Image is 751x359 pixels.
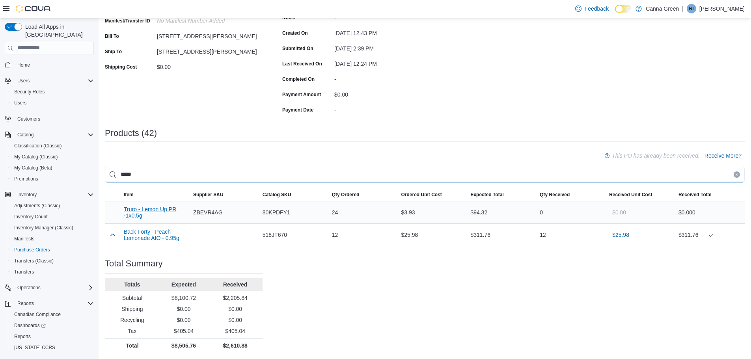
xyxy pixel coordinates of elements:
span: Users [14,100,26,106]
span: Purchase Orders [14,247,50,253]
a: Transfers (Classic) [11,256,57,266]
span: Inventory [17,192,37,198]
button: Back Forty - Peach Lemonade AIO - 0.95g [124,229,187,241]
span: $25.98 [612,231,629,239]
div: $0.00 [157,61,263,70]
span: My Catalog (Classic) [14,154,58,160]
button: $25.98 [609,227,632,243]
span: Item [124,192,134,198]
span: Catalog [14,130,94,140]
p: Totals [108,281,157,288]
span: Reports [17,300,34,307]
a: Purchase Orders [11,245,53,255]
span: Dashboards [11,321,94,330]
span: Inventory [14,190,94,199]
div: [DATE] 2:39 PM [334,42,440,52]
span: Security Roles [14,89,45,95]
span: Catalog [17,132,34,138]
p: Recycling [108,316,157,324]
p: $2,610.88 [211,342,259,350]
div: No Manifest Number added [157,15,263,24]
span: Home [14,60,94,70]
div: 0 [537,205,606,220]
button: Manifests [8,233,97,244]
button: Catalog [14,130,37,140]
button: My Catalog (Beta) [8,162,97,173]
h3: Total Summary [105,259,163,268]
button: Received Unit Cost [606,188,675,201]
span: Classification (Classic) [14,143,62,149]
span: Catalog SKU [263,192,291,198]
p: $8,100.72 [160,294,208,302]
p: This PO has already been received. [612,151,700,160]
span: Security Roles [11,87,94,97]
p: Canna Green [646,4,679,13]
span: Receive More? [704,152,742,160]
span: Purchase Orders [11,245,94,255]
button: Inventory [14,190,40,199]
div: $3.93 [398,205,468,220]
a: Inventory Count [11,212,51,221]
button: Clear input [734,171,740,178]
button: Received Total [675,188,745,201]
button: Item [121,188,190,201]
span: Classification (Classic) [11,141,94,151]
div: 12 [537,227,606,243]
button: Receive More? [701,148,745,164]
span: $0.00 [612,208,626,216]
button: Ordered Unit Cost [398,188,468,201]
span: Expected Total [470,192,503,198]
button: Catalog [2,129,97,140]
span: Operations [17,285,41,291]
p: $2,205.84 [211,294,259,302]
button: Catalog SKU [259,188,329,201]
span: Load All Apps in [GEOGRAPHIC_DATA] [22,23,94,39]
a: My Catalog (Classic) [11,152,61,162]
span: ZBEVR4AG [193,208,223,217]
div: $94.32 [467,205,537,220]
p: | [682,4,684,13]
div: - [334,73,440,82]
span: Inventory Manager (Classic) [11,223,94,233]
a: Transfers [11,267,37,277]
span: Transfers [11,267,94,277]
p: $405.04 [160,327,208,335]
span: Manifests [11,234,94,244]
label: Shipping Cost [105,64,137,70]
span: Users [14,76,94,86]
a: Dashboards [8,320,97,331]
span: Inventory Manager (Classic) [14,225,73,231]
a: Security Roles [11,87,48,97]
span: Manifests [14,236,34,242]
p: Received [211,281,259,288]
a: Adjustments (Classic) [11,201,63,210]
button: Customers [2,113,97,125]
span: Canadian Compliance [11,310,94,319]
button: Reports [8,331,97,342]
p: Tax [108,327,157,335]
button: Inventory Count [8,211,97,222]
span: Received Unit Cost [609,192,652,198]
button: Truro - Lemon Up PR -1x0.5g [124,206,187,219]
button: Classification (Classic) [8,140,97,151]
button: [US_STATE] CCRS [8,342,97,353]
div: [STREET_ADDRESS][PERSON_NAME] [157,45,263,55]
div: [STREET_ADDRESS][PERSON_NAME] [157,30,263,39]
p: $405.04 [211,327,259,335]
button: Reports [2,298,97,309]
div: 12 [329,227,398,243]
a: Customers [14,114,43,124]
button: Canadian Compliance [8,309,97,320]
label: Bill To [105,33,119,39]
button: $0.00 [609,205,629,220]
p: Subtotal [108,294,157,302]
label: Manifest/Transfer ID [105,18,150,24]
a: Home [14,60,33,70]
p: Expected [160,281,208,288]
label: Payment Amount [282,91,321,98]
label: Created On [282,30,308,36]
button: Operations [2,282,97,293]
a: My Catalog (Beta) [11,163,56,173]
div: [DATE] 12:43 PM [334,27,440,36]
span: Canadian Compliance [14,311,61,318]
